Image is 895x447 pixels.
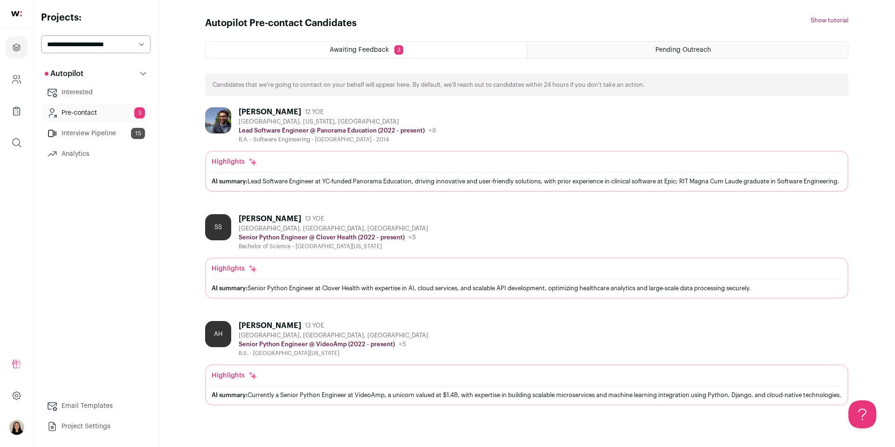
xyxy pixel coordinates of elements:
[205,74,848,96] div: Candidates that we're going to contact on your behalf will appear here. By default, we'll reach o...
[212,283,842,293] div: Senior Python Engineer at Clover Health with expertise in AI, cloud services, and scalable API de...
[428,127,436,134] span: +8
[205,214,231,240] div: SS
[239,341,395,348] p: Senior Python Engineer @ VideoAmp (2022 - present)
[205,321,848,405] a: AH [PERSON_NAME] 13 YOE [GEOGRAPHIC_DATA], [GEOGRAPHIC_DATA], [GEOGRAPHIC_DATA] Senior Python Eng...
[212,285,248,291] span: AI summary:
[41,11,151,24] h2: Projects:
[239,214,301,223] div: [PERSON_NAME]
[239,127,425,134] p: Lead Software Engineer @ Panorama Education (2022 - present)
[239,332,428,339] div: [GEOGRAPHIC_DATA], [GEOGRAPHIC_DATA], [GEOGRAPHIC_DATA]
[41,417,151,436] a: Project Settings
[6,36,28,59] a: Projects
[6,68,28,91] a: Company and ATS Settings
[205,214,848,299] a: SS [PERSON_NAME] 13 YOE [GEOGRAPHIC_DATA], [GEOGRAPHIC_DATA], [GEOGRAPHIC_DATA] Senior Python Eng...
[134,107,145,119] span: 3
[9,420,24,435] img: 14337076-medium_jpg
[330,47,389,53] span: Awaiting Feedback
[41,64,151,83] button: Autopilot
[41,145,151,163] a: Analytics
[212,392,248,398] span: AI summary:
[212,264,258,273] div: Highlights
[11,11,22,16] img: wellfound-shorthand-0d5821cbd27db2630d0214b213865d53afaa358527fdda9d0ea32b1df1b89c2c.svg
[45,68,83,79] p: Autopilot
[239,118,436,126] div: [GEOGRAPHIC_DATA], [US_STATE], [GEOGRAPHIC_DATA]
[239,107,301,117] div: [PERSON_NAME]
[527,42,848,58] a: Pending Outreach
[212,176,842,186] div: Lead Software Engineer at YC-funded Panorama Education, driving innovative and user-friendly solu...
[239,234,405,241] p: Senior Python Engineer @ Clover Health (2022 - present)
[239,321,301,330] div: [PERSON_NAME]
[212,371,258,380] div: Highlights
[205,107,848,192] a: [PERSON_NAME] 12 YOE [GEOGRAPHIC_DATA], [US_STATE], [GEOGRAPHIC_DATA] Lead Software Engineer @ Pa...
[399,341,406,348] span: +5
[655,47,711,53] span: Pending Outreach
[212,157,258,167] div: Highlights
[239,136,436,143] div: B.A. - Software Engineering - [GEOGRAPHIC_DATA] - 2014
[41,397,151,415] a: Email Templates
[131,128,145,139] span: 15
[305,322,324,329] span: 13 YOE
[41,83,151,102] a: Interested
[848,400,876,428] iframe: Help Scout Beacon - Open
[239,225,428,232] div: [GEOGRAPHIC_DATA], [GEOGRAPHIC_DATA], [GEOGRAPHIC_DATA]
[41,104,151,122] a: Pre-contact3
[205,321,231,347] div: AH
[9,420,24,435] button: Open dropdown
[394,45,403,55] span: 3
[305,215,324,223] span: 13 YOE
[205,107,231,133] img: dd071523f95e0f75958b7c07920e00c0594fe047be245fed7f16734d427c08e2.jpg
[811,17,848,24] button: Show tutorial
[205,17,357,30] h1: Autopilot Pre-contact Candidates
[305,108,324,116] span: 12 YOE
[212,178,248,184] span: AI summary:
[239,349,428,357] div: B.S. - [GEOGRAPHIC_DATA][US_STATE]
[239,243,428,250] div: Bachelor of Science - [GEOGRAPHIC_DATA][US_STATE]
[6,100,28,122] a: Company Lists
[212,390,842,400] div: Currently a Senior Python Engineer at VideoAmp, a unicorn valued at $1.4B, with expertise in buil...
[408,234,416,241] span: +5
[41,124,151,143] a: Interview Pipeline15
